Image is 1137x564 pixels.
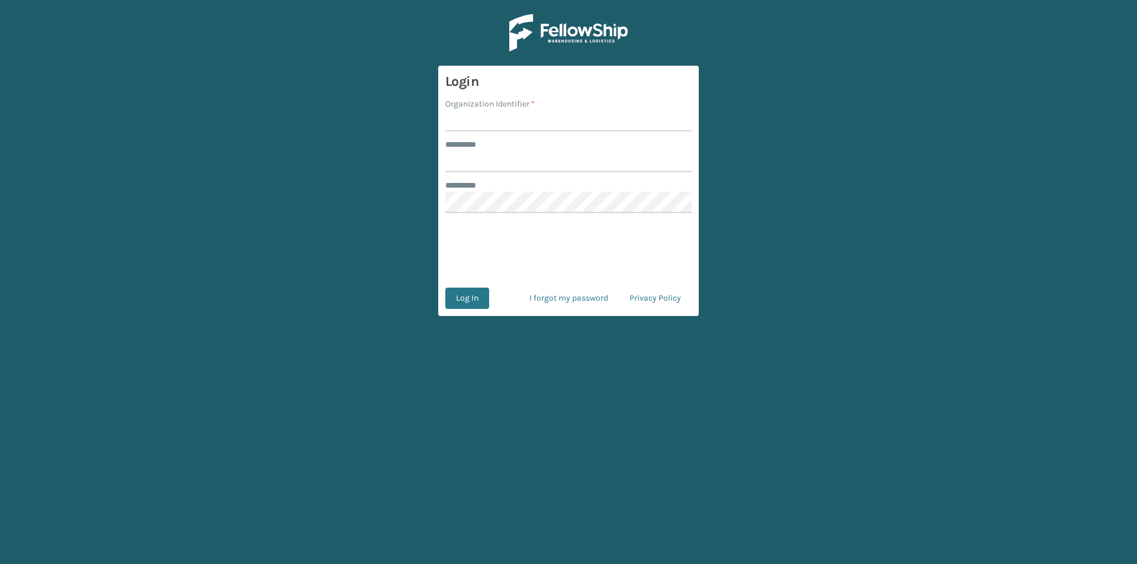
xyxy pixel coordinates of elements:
[445,288,489,309] button: Log In
[509,14,628,51] img: Logo
[478,227,659,273] iframe: reCAPTCHA
[619,288,692,309] a: Privacy Policy
[445,98,535,110] label: Organization Identifier
[519,288,619,309] a: I forgot my password
[445,73,692,91] h3: Login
